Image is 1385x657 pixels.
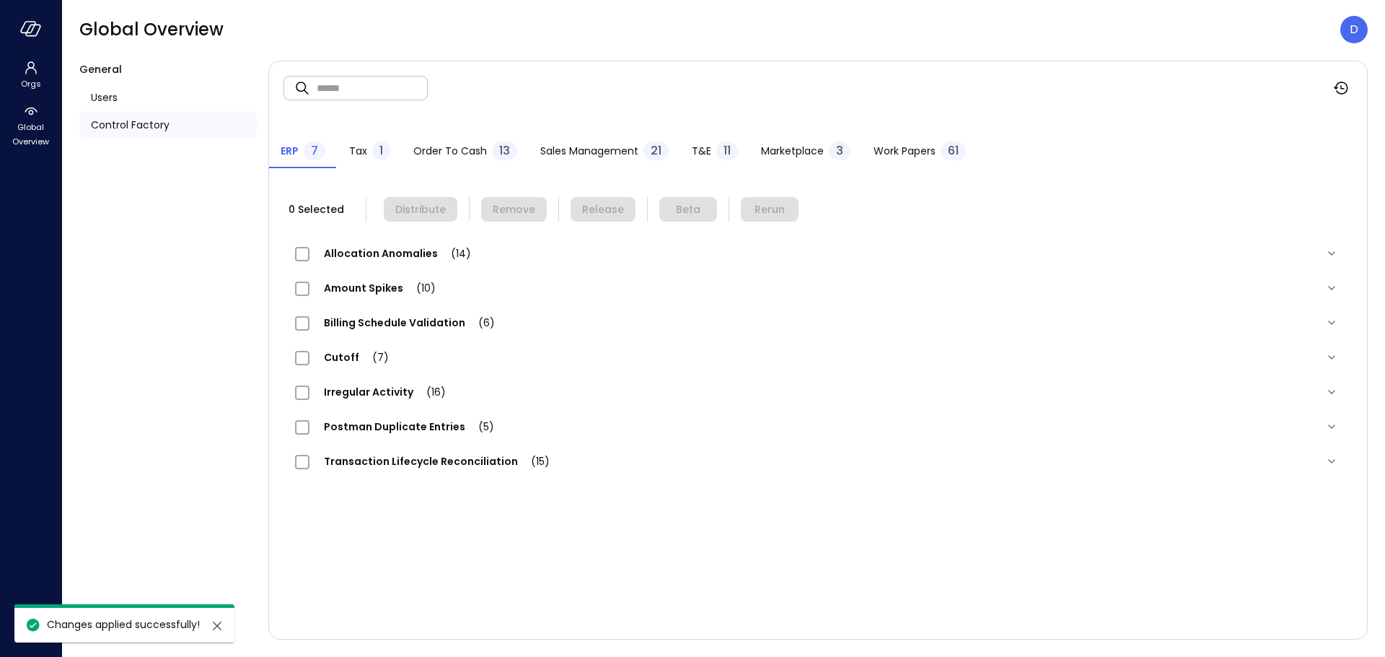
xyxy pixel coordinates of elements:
[79,111,257,139] a: Control Factory
[465,419,494,434] span: (5)
[79,62,122,77] span: General
[309,281,450,295] span: Amount Spikes
[309,350,403,365] span: Cutoff
[91,90,118,105] span: Users
[309,454,564,469] span: Transaction Lifecycle Reconciliation
[79,18,224,41] span: Global Overview
[1350,21,1358,38] p: D
[379,142,383,159] span: 1
[948,142,959,159] span: 61
[724,142,731,159] span: 11
[283,271,1353,305] div: Amount Spikes(10)
[540,143,638,159] span: Sales Management
[1340,16,1368,43] div: Dudu
[91,117,170,133] span: Control Factory
[359,350,389,365] span: (7)
[21,77,41,91] span: Orgs
[3,101,58,150] div: Global Overview
[836,142,843,159] span: 3
[283,409,1353,444] div: Postman Duplicate Entries(5)
[281,143,299,159] span: ERP
[309,316,509,330] span: Billing Schedule Validation
[311,142,318,159] span: 7
[349,143,367,159] span: Tax
[283,305,1353,340] div: Billing Schedule Validation(6)
[438,246,471,261] span: (14)
[79,84,257,111] a: Users
[692,143,711,159] span: T&E
[283,201,348,217] span: 0 Selected
[465,316,495,330] span: (6)
[9,120,53,149] span: Global Overview
[413,143,487,159] span: Order to Cash
[761,143,824,159] span: Marketplace
[47,617,200,632] span: Changes applied successfully!
[283,444,1353,479] div: Transaction Lifecycle Reconciliation(15)
[651,142,661,159] span: 21
[283,340,1353,375] div: Cutoff(7)
[518,454,550,469] span: (15)
[874,143,936,159] span: Work Papers
[309,246,485,261] span: Allocation Anomalies
[283,375,1353,409] div: Irregular Activity(16)
[403,281,436,295] span: (10)
[413,385,446,399] span: (16)
[309,419,509,434] span: Postman Duplicate Entries
[208,617,226,635] button: close
[499,142,510,159] span: 13
[3,58,58,92] div: Orgs
[309,385,460,399] span: Irregular Activity
[283,236,1353,271] div: Allocation Anomalies(14)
